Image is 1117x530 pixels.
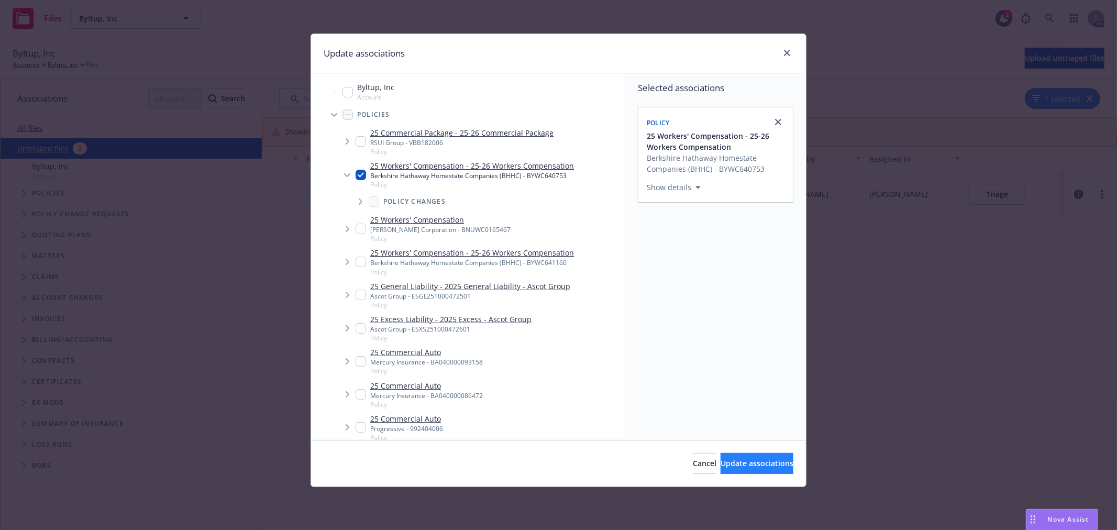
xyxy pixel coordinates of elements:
span: Policy changes [383,198,446,205]
button: Show details [643,181,705,194]
div: [PERSON_NAME] Corporation - BNUWC0165467 [370,225,511,234]
span: Policy [370,234,511,243]
span: Cancel [693,458,716,468]
span: Policies [357,112,390,118]
span: Nova Assist [1048,515,1089,524]
span: Policy [370,367,483,376]
button: Nova Assist [1026,509,1098,530]
div: Progressive - 992404006 [370,424,443,433]
a: close [781,47,793,59]
button: Update associations [721,453,793,474]
span: Policy [370,433,443,442]
span: Policy [370,180,574,189]
a: 25 Workers' Compensation - 25-26 Workers Compensation [370,247,574,258]
span: Selected associations [638,82,793,94]
div: Ascot Group - ESGL251000472501 [370,292,570,301]
a: close [772,116,784,128]
div: Berkshire Hathaway Homestate Companies (BHHC) - BYWC641160 [370,258,574,267]
div: Mercury Insurance - BA040000086472 [370,391,483,400]
a: 25 Commercial Package - 25-26 Commercial Package [370,127,554,138]
span: Update associations [721,458,793,468]
div: RSUI Group - VBB182006 [370,138,554,147]
span: Policy [370,334,532,343]
div: Mercury Insurance - BA040000093158 [370,358,483,367]
span: Berkshire Hathaway Homestate Companies (BHHC) - BYWC640753 [647,152,787,174]
span: Byltup, Inc [357,82,394,93]
span: Policy [370,400,483,409]
a: 25 Workers' Compensation [370,214,511,225]
a: 25 Commercial Auto [370,380,483,391]
a: 25 General Liability - 2025 General Liability - Ascot Group [370,281,570,292]
div: Berkshire Hathaway Homestate Companies (BHHC) - BYWC640753 [370,171,574,180]
div: Drag to move [1026,510,1039,529]
button: Cancel [693,453,716,474]
a: 25 Workers' Compensation - 25-26 Workers Compensation [370,160,574,171]
div: Ascot Group - ESXS251000472601 [370,325,532,334]
span: Policy [370,301,570,310]
button: 25 Workers' Compensation - 25-26 Workers Compensation [647,130,787,152]
span: Account [357,93,394,102]
span: Policy [370,268,574,277]
span: Policy [370,147,554,156]
a: 25 Commercial Auto [370,347,483,358]
a: 25 Excess Liability - 2025 Excess - Ascot Group [370,314,532,325]
a: 25 Commercial Auto [370,413,443,424]
span: Policy [647,118,670,127]
h1: Update associations [324,47,405,60]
